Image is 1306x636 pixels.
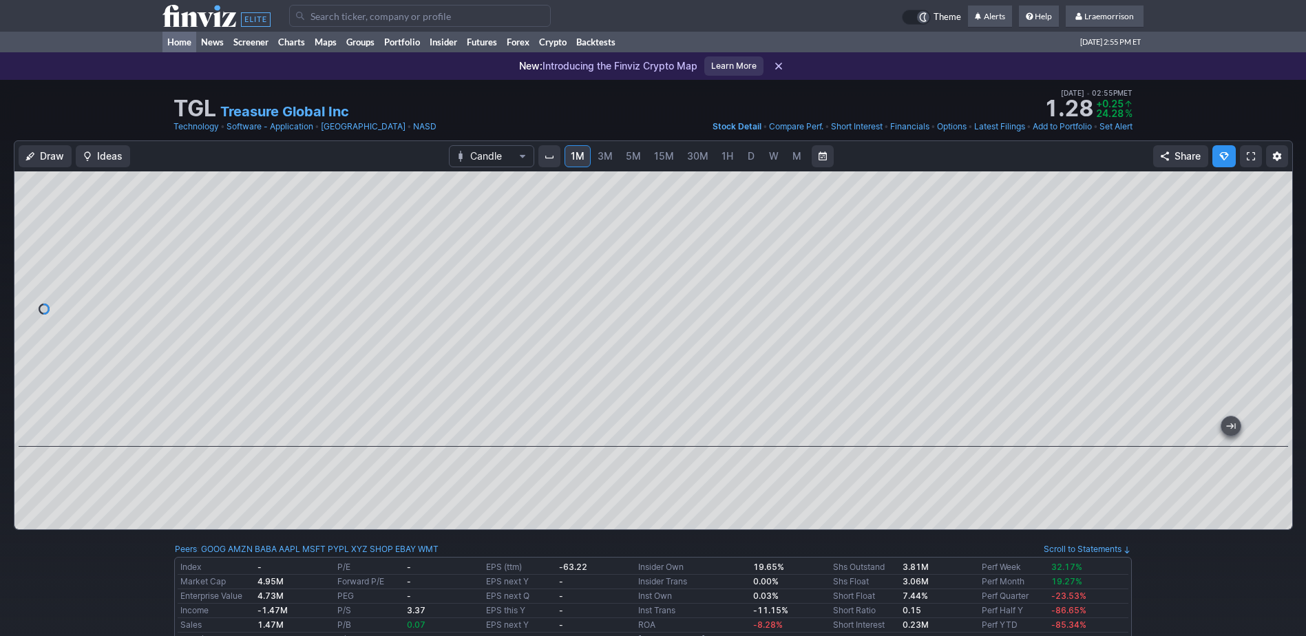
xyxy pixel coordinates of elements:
span: Share [1175,149,1201,163]
a: Short Float [833,591,875,601]
span: • [1086,89,1090,97]
span: [DATE] 02:55PM ET [1061,87,1133,99]
a: 30M [681,145,715,167]
a: AAPL [279,542,300,556]
td: PEG [335,589,404,604]
a: Peers [175,544,197,554]
td: Perf Week [979,560,1049,575]
a: W [763,145,785,167]
button: Chart Settings [1266,145,1288,167]
td: EPS this Y [483,604,556,618]
button: Ideas [76,145,130,167]
a: Alerts [968,6,1012,28]
a: Short Interest [833,619,885,630]
td: Perf YTD [979,618,1049,633]
span: • [1093,120,1098,134]
b: 3.81M [903,562,929,572]
button: Draw [19,145,72,167]
td: EPS next Q [483,589,556,604]
span: [DATE] 2:55 PM ET [1080,32,1141,52]
a: Maps [310,32,341,52]
a: Learn More [704,56,763,76]
a: Crypto [534,32,571,52]
td: Forward P/E [335,575,404,589]
button: Jump to the most recent bar [1221,416,1241,436]
a: Add to Portfolio [1033,120,1092,134]
td: Enterprise Value [178,589,255,604]
b: - [559,619,563,630]
a: 1H [715,145,739,167]
td: P/S [335,604,404,618]
a: BABA [255,542,277,556]
a: WMT [418,542,439,556]
a: Scroll to Statements [1044,544,1131,554]
a: XYZ [351,542,368,556]
p: Introducing the Finviz Crypto Map [519,59,697,73]
b: -11.15% [753,605,788,615]
td: Income [178,604,255,618]
b: 7.44% [903,591,928,601]
a: [GEOGRAPHIC_DATA] [321,120,406,134]
span: 1M [571,150,584,162]
span: 24.28 [1096,107,1124,119]
td: Inst Own [635,589,750,604]
b: -63.22 [559,562,587,572]
b: 0.00% [753,576,779,586]
td: P/B [335,618,404,633]
b: 19.65% [753,562,784,572]
b: - [257,562,262,572]
a: Theme [902,10,961,25]
b: - [559,591,563,601]
a: Charts [273,32,310,52]
a: Latest Filings [974,120,1025,134]
span: • [825,120,830,134]
a: Set Alert [1099,120,1133,134]
span: W [769,150,779,162]
a: Software - Application [227,120,313,134]
h1: TGL [173,98,216,120]
button: Interval [538,145,560,167]
span: Lraemorrison [1084,11,1134,21]
div: : [175,542,439,556]
button: Share [1153,145,1208,167]
span: -85.34% [1051,619,1086,630]
a: 3M [591,145,619,167]
td: Market Cap [178,575,255,589]
td: Sales [178,618,255,633]
a: Treasure Global Inc [220,102,349,121]
a: GOOG [201,542,226,556]
span: 32.17% [1051,562,1082,572]
td: Shs Float [830,575,900,589]
button: Range [812,145,834,167]
span: • [763,120,768,134]
b: 3.37 [407,605,425,615]
td: EPS next Y [483,575,556,589]
td: Perf Half Y [979,604,1049,618]
button: Explore new features [1212,145,1236,167]
b: 1.47M [257,619,284,630]
span: 0.07 [407,619,425,630]
a: Short Ratio [833,605,876,615]
b: - [407,576,411,586]
span: • [1026,120,1031,134]
span: % [1125,107,1133,119]
input: Search [289,5,551,27]
span: 5M [626,150,641,162]
span: Theme [934,10,961,25]
a: Home [162,32,196,52]
a: 0.23M [903,619,929,630]
a: Backtests [571,32,620,52]
span: -23.53% [1051,591,1086,601]
a: Options [937,120,967,134]
a: Fullscreen [1240,145,1262,167]
a: 0.15 [903,605,921,615]
span: • [931,120,936,134]
a: Groups [341,32,379,52]
a: Screener [229,32,273,52]
td: Perf Month [979,575,1049,589]
span: -8.28% [753,619,783,630]
a: News [196,32,229,52]
a: SHOP [370,542,393,556]
a: Compare Perf. [769,120,823,134]
a: EBAY [395,542,416,556]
